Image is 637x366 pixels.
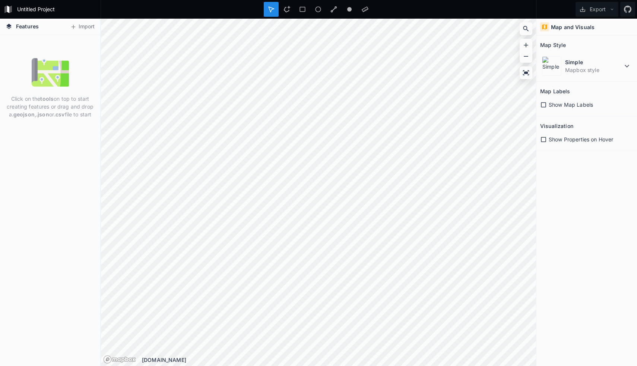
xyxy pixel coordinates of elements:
[40,96,54,102] strong: tools
[36,111,49,118] strong: .json
[549,101,593,109] span: Show Map Labels
[142,356,536,364] div: [DOMAIN_NAME]
[565,66,622,74] dd: Mapbox style
[16,22,39,30] span: Features
[12,111,35,118] strong: .geojson
[54,111,65,118] strong: .csv
[565,58,622,66] dt: Simple
[540,39,566,51] h2: Map Style
[6,95,95,118] p: Click on the on top to start creating features or drag and drop a , or file to start
[549,135,613,143] span: Show Properties on Hover
[32,54,69,91] img: empty
[540,120,573,132] h2: Visualization
[551,23,595,31] h4: Map and Visuals
[103,355,136,364] a: Mapbox logo
[66,21,98,33] button: Import
[542,56,561,76] img: Simple
[540,85,570,97] h2: Map Labels
[576,2,618,17] button: Export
